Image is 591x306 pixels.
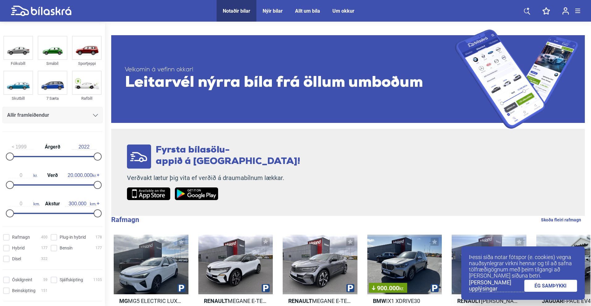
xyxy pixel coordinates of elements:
[41,245,48,251] span: 177
[93,277,102,283] span: 1105
[9,173,37,178] span: kr.
[60,277,83,283] span: Sjálfskipting
[3,60,33,67] div: Fólksbíll
[95,245,102,251] span: 177
[457,298,481,304] b: Renault
[7,111,49,119] span: Allir framleiðendur
[72,95,102,102] div: Rafbíll
[469,279,524,292] a: [PERSON_NAME] upplýsingar
[332,8,354,14] a: Um okkur
[372,285,404,291] span: 900.000
[41,256,48,262] span: 322
[542,298,563,304] b: Jaguar
[9,201,40,207] span: km.
[469,254,577,279] p: Þessi síða notar fótspor (e. cookies) vegna nauðsynlegrar virkni hennar og til að safna tölfræðig...
[65,201,96,207] span: km.
[43,277,48,283] span: 59
[60,234,86,241] span: Plug-in hybrid
[263,8,283,14] a: Nýir bílar
[119,298,128,304] b: Mg
[111,29,585,129] a: Velkomin á vefinn okkar!Leitarvél nýrra bíla frá öllum umboðum
[541,216,581,224] a: Skoða fleiri rafmagn
[399,286,404,291] span: kr.
[12,256,21,262] span: Dísel
[125,66,455,74] span: Velkomin á vefinn okkar!
[288,298,312,304] b: Renault
[367,297,442,304] h2: IX1 XDRIVE30
[41,287,48,294] span: 151
[12,277,32,283] span: Óskilgreint
[524,280,577,292] a: ÉG SAMÞYKKI
[43,145,62,149] span: Árgerð
[44,201,61,206] span: Akstur
[223,8,250,14] a: Notaðir bílar
[283,297,357,304] h2: MEGANE E-TECH ELECTRIC TECHNO 60KWH
[114,297,188,304] h2: MG5 ELECTRIC LUXURY 61KWH
[562,7,569,15] img: user-login.svg
[198,297,273,304] h2: MEGANE E-TECH ELECTRIC ICONIC 60KWH
[204,298,228,304] b: Renault
[12,287,36,294] span: Beinskipting
[452,297,526,304] h2: [PERSON_NAME] INTENS 52KWH
[95,234,102,241] span: 178
[12,245,25,251] span: Hybrid
[68,173,96,178] span: kr.
[295,8,320,14] a: Allt um bíla
[46,173,59,178] span: Verð
[72,60,102,67] div: Sportjeppi
[38,95,67,102] div: 7 Sæta
[12,234,30,241] span: Rafmagn
[60,245,73,251] span: Bensín
[125,74,455,92] span: Leitarvél nýrra bíla frá öllum umboðum
[127,174,300,182] p: Verðvakt lætur þig vita ef verðið á draumabílnum lækkar.
[373,298,386,304] b: BMW
[41,234,48,241] span: 400
[156,145,300,166] span: Fyrsta bílasölu- appið á [GEOGRAPHIC_DATA]!
[111,216,139,224] b: Rafmagn
[38,60,67,67] div: Smábíl
[3,95,33,102] div: Skutbíll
